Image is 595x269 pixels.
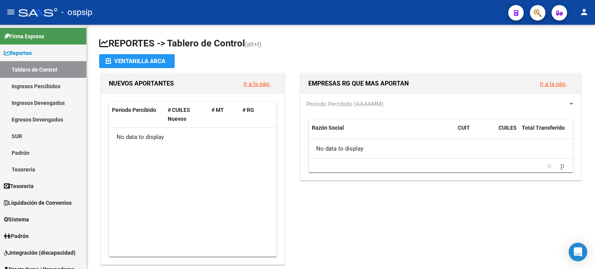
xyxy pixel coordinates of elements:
datatable-header-cell: # RG [239,102,270,127]
span: # MT [212,107,224,113]
datatable-header-cell: Total Transferido [519,120,573,145]
div: No data to display [309,139,573,158]
span: Reportes [4,49,32,57]
div: No data to display [109,128,276,147]
span: CUILES [499,125,517,131]
span: Firma Express [4,32,44,41]
datatable-header-cell: CUILES [495,120,519,145]
span: Liquidación de Convenios [4,199,72,207]
datatable-header-cell: # CUILES Nuevos [165,102,209,127]
datatable-header-cell: CUIT [455,120,495,145]
a: go to previous page [544,161,555,170]
datatable-header-cell: Razón Social [309,120,455,145]
span: Total Transferido [522,125,565,131]
span: Razón Social [312,125,344,131]
span: Padrón [4,232,29,240]
span: - ospsip [61,4,92,21]
mat-icon: menu [6,7,15,17]
span: Período Percibido [112,107,156,113]
a: go to next page [557,161,568,170]
span: (alt+t) [245,41,261,48]
div: Ventanilla ARCA [105,54,169,68]
span: # RG [242,107,254,113]
datatable-header-cell: Período Percibido [109,102,165,127]
span: Integración (discapacidad) [4,248,76,257]
span: NUEVOS APORTANTES [109,80,174,87]
button: Ir a la pág. [237,77,277,91]
span: # CUILES Nuevos [168,107,190,122]
h1: REPORTES -> Tablero de Control [99,37,583,51]
a: Ir a la pág. [244,81,270,87]
mat-icon: person [580,7,589,17]
span: Período Percibido (AAAAMM) [306,101,383,108]
a: Ir a la pág. [540,81,567,87]
datatable-header-cell: # MT [208,102,239,127]
div: Open Intercom Messenger [569,243,587,261]
span: Sistema [4,215,29,224]
button: Ir a la pág. [534,77,573,91]
span: EMPRESAS RG QUE MAS APORTAN [308,80,409,87]
button: Ventanilla ARCA [99,54,175,68]
span: CUIT [458,125,470,131]
span: Tesorería [4,182,34,190]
